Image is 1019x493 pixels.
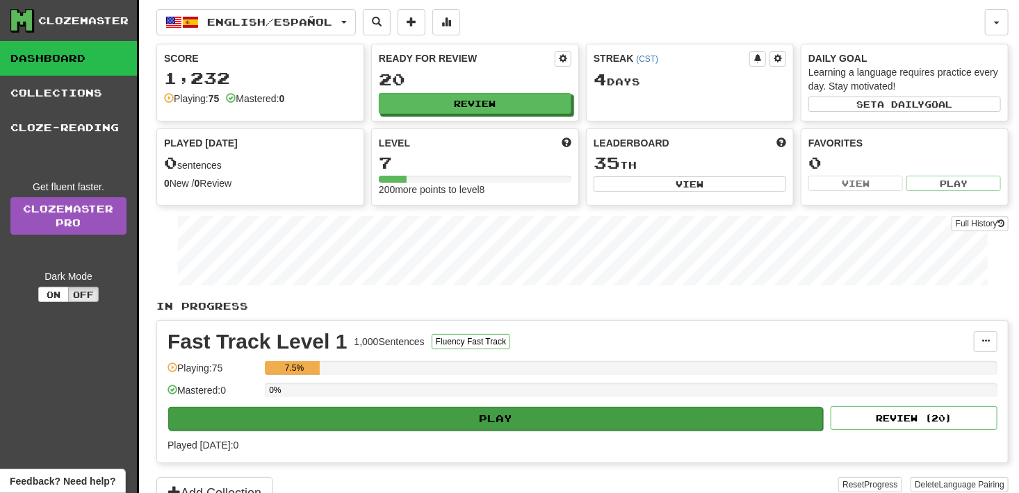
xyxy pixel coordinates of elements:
strong: 0 [164,178,170,189]
div: 7.5% [269,361,320,375]
div: Mastered: [226,92,284,106]
span: a daily [878,99,925,109]
button: Add sentence to collection [398,9,425,35]
span: This week in points, UTC [776,136,786,150]
div: Playing: [164,92,219,106]
span: Played [DATE] [164,136,238,150]
div: Dark Mode [10,269,127,283]
span: 35 [594,153,620,172]
button: English/Español [156,9,356,35]
span: Score more points to level up [562,136,571,150]
button: Off [68,287,99,302]
a: ClozemasterPro [10,197,127,235]
span: Leaderboard [594,136,669,150]
button: Review [379,93,571,114]
button: Play [168,407,823,431]
div: Ready for Review [379,51,555,65]
button: Review (20) [831,406,997,430]
button: View [808,176,903,191]
div: Streak [594,51,749,65]
button: DeleteLanguage Pairing [911,477,1009,492]
button: View [594,176,786,192]
div: New / Review [164,176,357,190]
div: Fast Track Level 1 [168,331,348,352]
div: Playing: 75 [168,361,258,384]
button: More stats [432,9,460,35]
div: Favorites [808,136,1001,150]
button: Full History [952,216,1009,231]
div: Daily Goal [808,51,1001,65]
div: Learning a language requires practice every day. Stay motivated! [808,65,1001,93]
span: Language Pairing [939,480,1004,490]
button: On [38,287,69,302]
div: 1,232 [164,69,357,87]
button: Search sentences [363,9,391,35]
span: 4 [594,69,607,89]
div: 1,000 Sentences [354,335,425,349]
span: English / Español [208,16,333,28]
strong: 75 [209,93,220,104]
div: Get fluent faster. [10,180,127,194]
div: sentences [164,154,357,172]
div: Mastered: 0 [168,383,258,406]
span: Level [379,136,410,150]
strong: 0 [279,93,285,104]
div: 20 [379,71,571,88]
strong: 0 [195,178,200,189]
button: Play [906,176,1001,191]
div: 0 [808,154,1001,172]
span: Played [DATE]: 0 [168,440,238,451]
div: Score [164,51,357,65]
div: 7 [379,154,571,172]
div: Day s [594,71,786,89]
span: Progress [865,480,898,490]
button: Fluency Fast Track [432,334,510,349]
button: ResetProgress [838,477,902,492]
div: Clozemaster [38,14,129,28]
div: 200 more points to level 8 [379,183,571,197]
span: Open feedback widget [10,474,115,488]
span: 0 [164,153,177,172]
p: In Progress [156,299,1009,313]
div: th [594,154,786,172]
a: (CST) [636,54,658,64]
button: Seta dailygoal [808,97,1001,112]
